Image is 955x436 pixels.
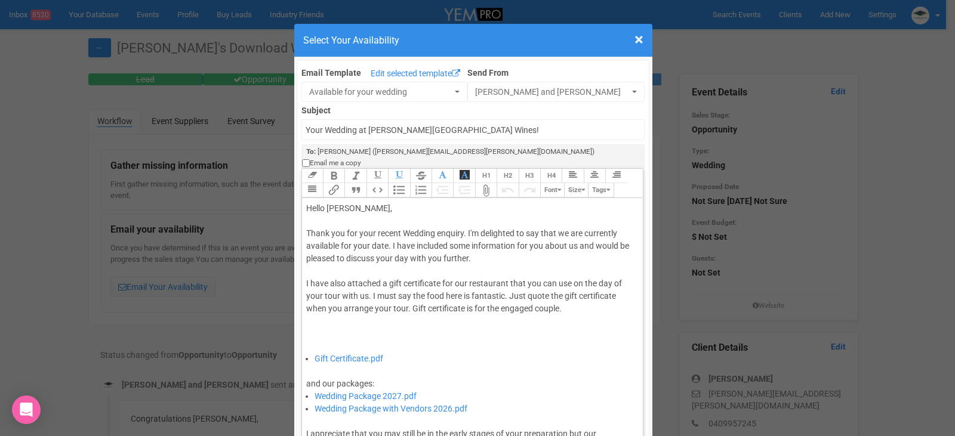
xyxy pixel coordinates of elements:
[306,202,635,215] div: Hello [PERSON_NAME],
[306,147,316,156] strong: To:
[475,86,629,98] span: [PERSON_NAME] and [PERSON_NAME]
[475,183,497,197] button: Attach Files
[303,33,643,48] h4: Select Your Availability
[432,183,453,197] button: Decrease Level
[315,391,417,401] a: Wedding Package 2027.pdf
[467,64,645,79] label: Send From
[453,183,475,197] button: Increase Level
[497,169,518,183] button: Heading 2
[584,169,605,183] button: Align Center
[366,169,388,183] button: Underline
[306,365,635,390] div: and our packages:
[410,183,432,197] button: Numbers
[588,183,614,197] button: Tags
[388,183,409,197] button: Bullets
[323,169,344,183] button: Bold
[547,172,556,180] span: H4
[388,169,409,183] button: Underline Colour
[301,183,323,197] button: Align Justified
[315,404,467,413] a: Wedding Package with Vendors 2026.pdf
[475,169,497,183] button: Heading 1
[519,169,540,183] button: Heading 3
[482,172,491,180] span: H1
[344,183,366,197] button: Quote
[605,169,627,183] button: Align Right
[306,227,635,352] div: Thank you for your recent Wedding enquiry. I'm delighted to say that we are currently available f...
[525,172,534,180] span: H3
[564,183,588,197] button: Size
[562,169,583,183] button: Align Left
[309,86,452,98] span: Available for your wedding
[366,183,388,197] button: Code
[301,67,361,79] label: Email Template
[315,354,383,363] a: Gift Certificate.pdf
[540,169,562,183] button: Heading 4
[318,147,594,156] span: [PERSON_NAME] ([PERSON_NAME][EMAIL_ADDRESS][PERSON_NAME][DOMAIN_NAME])
[12,395,41,424] div: Open Intercom Messenger
[323,183,344,197] button: Link
[410,169,432,183] button: Strikethrough
[634,30,643,50] span: ×
[519,183,540,197] button: Redo
[432,169,453,183] button: Font Colour
[453,169,475,183] button: Font Background
[368,67,463,82] a: Edit selected template
[540,183,564,197] button: Font
[310,158,361,168] span: Email me a copy
[504,172,512,180] span: H2
[301,169,323,183] button: Clear Formatting at cursor
[344,169,366,183] button: Italic
[301,102,645,116] label: Subject
[497,183,518,197] button: Undo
